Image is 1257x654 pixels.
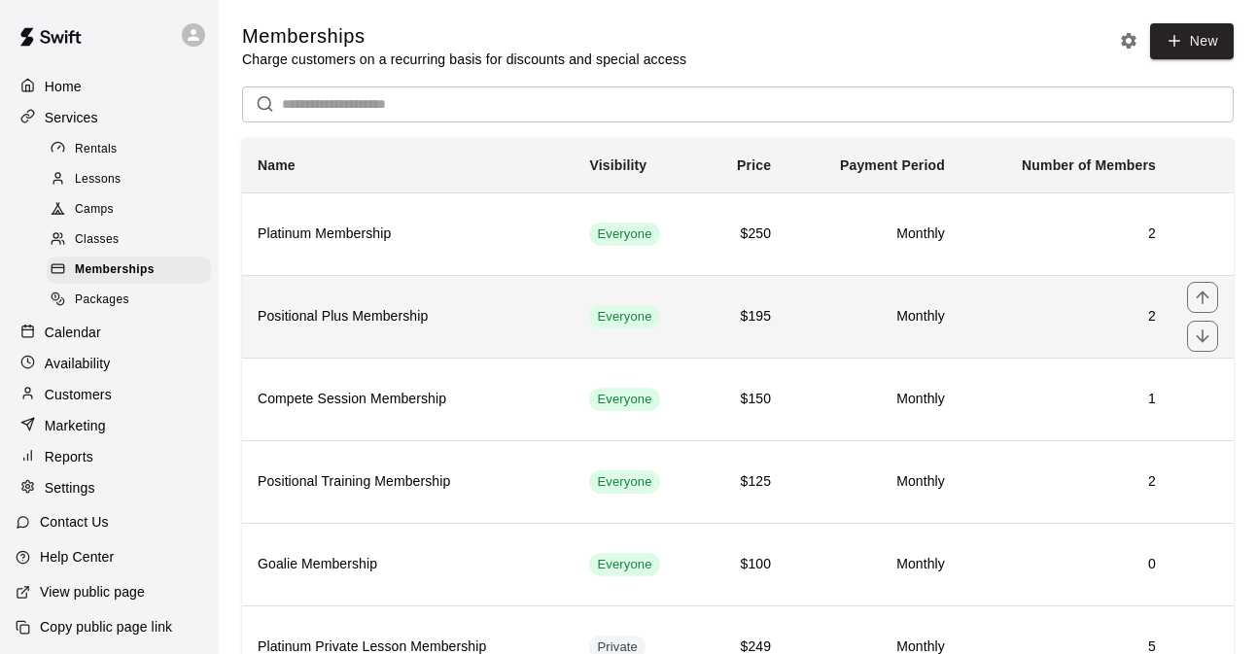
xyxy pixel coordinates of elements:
p: Copy public page link [40,617,172,637]
div: Rentals [47,136,211,163]
div: Packages [47,287,211,314]
b: Name [258,157,296,173]
div: This membership is visible to all customers [589,388,659,411]
a: Customers [16,380,203,409]
h6: Monthly [802,471,945,493]
p: Help Center [40,547,114,567]
p: Calendar [45,323,101,342]
p: View public page [40,582,145,602]
h6: $100 [719,554,772,575]
h6: Monthly [802,554,945,575]
span: Everyone [589,473,659,492]
h6: $250 [719,224,772,245]
p: Contact Us [40,512,109,532]
p: Charge customers on a recurring basis for discounts and special access [242,50,686,69]
h6: $125 [719,471,772,493]
a: Classes [47,225,219,256]
a: Availability [16,349,203,378]
b: Visibility [589,157,646,173]
div: Lessons [47,166,211,193]
div: This membership is visible to all customers [589,223,659,246]
h6: Monthly [802,389,945,410]
a: Home [16,72,203,101]
span: Rentals [75,140,118,159]
a: Settings [16,473,203,502]
a: Camps [47,195,219,225]
button: move item down [1187,321,1218,352]
div: This membership is visible to all customers [589,305,659,328]
span: Everyone [589,556,659,574]
button: Memberships settings [1114,26,1143,55]
h6: Monthly [802,306,945,327]
div: Memberships [47,257,211,284]
a: New [1150,23,1234,59]
h6: Compete Session Membership [258,389,558,410]
h6: Goalie Membership [258,554,558,575]
b: Payment Period [840,157,945,173]
a: Calendar [16,318,203,347]
div: This membership is visible to all customers [589,470,659,494]
p: Settings [45,478,95,498]
a: Lessons [47,164,219,194]
h6: 2 [976,306,1156,327]
h5: Memberships [242,23,686,50]
button: move item up [1187,282,1218,313]
span: Lessons [75,170,122,189]
p: Home [45,77,82,96]
a: Marketing [16,411,203,440]
b: Price [737,157,771,173]
span: Everyone [589,391,659,409]
a: Memberships [47,256,219,286]
span: Everyone [589,308,659,327]
h6: 2 [976,471,1156,493]
span: Camps [75,200,114,220]
h6: Platinum Membership [258,224,558,245]
a: Packages [47,286,219,316]
h6: $150 [719,389,772,410]
span: Packages [75,291,129,310]
span: Memberships [75,260,155,280]
span: Everyone [589,225,659,244]
h6: Monthly [802,224,945,245]
p: Customers [45,385,112,404]
h6: 0 [976,554,1156,575]
p: Reports [45,447,93,466]
a: Reports [16,442,203,471]
div: Classes [47,226,211,254]
b: Number of Members [1022,157,1156,173]
h6: $195 [719,306,772,327]
h6: Positional Plus Membership [258,306,558,327]
a: Rentals [47,134,219,164]
p: Services [45,108,98,127]
h6: Positional Training Membership [258,471,558,493]
p: Marketing [45,416,106,435]
p: Availability [45,354,111,373]
span: Classes [75,230,119,250]
a: Services [16,103,203,132]
div: Camps [47,196,211,224]
h6: 2 [976,224,1156,245]
div: This membership is visible to all customers [589,553,659,576]
h6: 1 [976,389,1156,410]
